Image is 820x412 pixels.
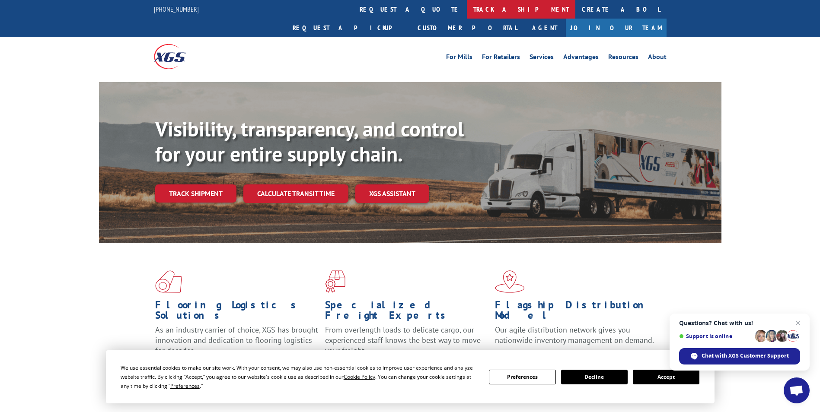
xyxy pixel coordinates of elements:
[344,373,375,380] span: Cookie Policy
[411,19,523,37] a: Customer Portal
[679,320,800,326] span: Questions? Chat with us!
[793,318,803,328] span: Close chat
[155,300,319,325] h1: Flooring Logistics Solutions
[355,184,429,203] a: XGS ASSISTANT
[679,333,752,339] span: Support is online
[608,54,638,63] a: Resources
[489,370,555,384] button: Preferences
[155,325,318,355] span: As an industry carrier of choice, XGS has brought innovation and dedication to flooring logistics...
[170,382,200,390] span: Preferences
[286,19,411,37] a: Request a pickup
[702,352,789,360] span: Chat with XGS Customer Support
[155,184,236,203] a: Track shipment
[495,270,525,293] img: xgs-icon-flagship-distribution-model-red
[154,5,199,13] a: [PHONE_NUMBER]
[155,115,464,167] b: Visibility, transparency, and control for your entire supply chain.
[155,270,182,293] img: xgs-icon-total-supply-chain-intelligence-red
[648,54,667,63] a: About
[482,54,520,63] a: For Retailers
[495,300,658,325] h1: Flagship Distribution Model
[561,370,628,384] button: Decline
[523,19,566,37] a: Agent
[325,325,488,363] p: From overlength loads to delicate cargo, our experienced staff knows the best way to move your fr...
[121,363,479,390] div: We use essential cookies to make our site work. With your consent, we may also use non-essential ...
[106,350,715,403] div: Cookie Consent Prompt
[566,19,667,37] a: Join Our Team
[563,54,599,63] a: Advantages
[446,54,472,63] a: For Mills
[243,184,348,203] a: Calculate transit time
[784,377,810,403] div: Open chat
[679,348,800,364] div: Chat with XGS Customer Support
[633,370,699,384] button: Accept
[530,54,554,63] a: Services
[325,300,488,325] h1: Specialized Freight Experts
[325,270,345,293] img: xgs-icon-focused-on-flooring-red
[495,325,654,345] span: Our agile distribution network gives you nationwide inventory management on demand.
